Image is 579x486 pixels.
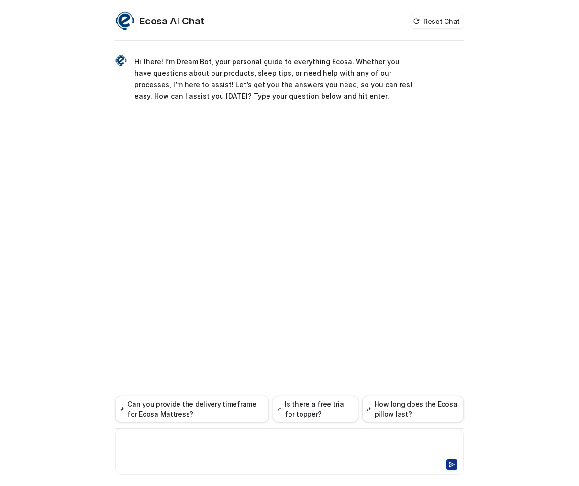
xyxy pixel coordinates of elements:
[115,11,134,31] img: Widget
[410,14,464,28] button: Reset Chat
[115,55,127,66] img: Widget
[139,14,204,28] h2: Ecosa AI Chat
[134,56,414,102] p: Hi there! I’m Dream Bot, your personal guide to everything Ecosa. Whether you have questions abou...
[115,396,269,422] button: Can you provide the delivery timeframe for Ecosa Mattress?
[273,396,358,422] button: Is there a free trial for topper?
[362,396,464,422] button: How long does the Ecosa pillow last?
